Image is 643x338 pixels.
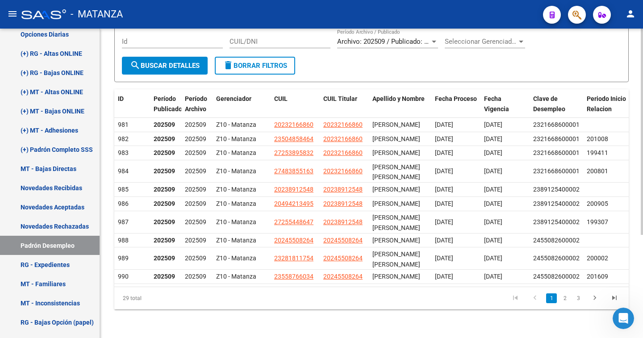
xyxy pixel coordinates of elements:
span: 2455082600002 [533,273,580,280]
span: [DATE] [484,200,502,207]
li: page 2 [558,291,572,306]
strong: 202509 [154,167,175,175]
a: 1 [546,293,557,303]
span: [DATE] [484,186,502,193]
button: Buscar Detalles [122,57,208,75]
span: [DATE] [435,237,453,244]
span: Z10 - Matanza [216,167,256,175]
span: 20238912548 [323,186,363,193]
div: 202509 [185,184,209,195]
iframe: Intercom live chat [613,308,634,329]
span: Z10 - Matanza [216,186,256,193]
span: 200905 [587,200,608,207]
span: Borrar Filtros [223,62,287,70]
span: LOPEZ ERICA YANINA [372,214,420,231]
span: 201008 [587,135,608,142]
datatable-header-cell: Clave de Desempleo [530,89,583,119]
span: Z10 - Matanza [216,200,256,207]
span: Z10 - Matanza [216,135,256,142]
span: MACIAS THIAGO IGNACIO [372,200,420,207]
a: go to previous page [526,293,543,303]
span: [DATE] [435,273,453,280]
span: CUIL Titular [323,95,357,102]
datatable-header-cell: Fecha Proceso [431,89,480,119]
span: Z10 - Matanza [216,255,256,262]
li: page 3 [572,291,585,306]
span: 985 [118,186,129,193]
div: 202509 [185,271,209,282]
span: 2321668600001 [533,135,580,142]
span: Fecha Vigencia [484,95,509,113]
span: [DATE] [484,218,502,225]
datatable-header-cell: Período Archivo [181,89,213,119]
span: CHIRINO JULIETA BELEN [372,163,420,181]
span: [DATE] [435,121,453,128]
li: page 1 [545,291,558,306]
a: go to first page [507,293,524,303]
span: 199411 [587,149,608,156]
span: 984 [118,167,129,175]
span: 986 [118,200,129,207]
span: 20232166860 [274,121,313,128]
span: 27483855163 [274,167,313,175]
strong: 202509 [154,186,175,193]
span: 27253895832 [274,149,313,156]
span: 20245508264 [323,237,363,244]
span: 987 [118,218,129,225]
mat-icon: person [625,8,636,19]
span: Archivo: 202509 / Publicado: 202508 [337,38,446,46]
span: 2455082600002 [533,255,580,262]
span: 20494213495 [274,200,313,207]
strong: 202509 [154,135,175,142]
span: 20232166860 [323,121,363,128]
span: [DATE] [484,237,502,244]
div: 202509 [185,148,209,158]
span: PONCE KARINA ESTELA [372,250,420,268]
strong: 202509 [154,200,175,207]
span: 20245508264 [323,255,363,262]
span: [DATE] [435,200,453,207]
mat-icon: search [130,60,141,71]
span: 20245508264 [274,237,313,244]
span: Z10 - Matanza [216,218,256,225]
span: 983 [118,149,129,156]
span: [DATE] [435,186,453,193]
span: Fecha Proceso [435,95,477,102]
span: 23281811754 [274,255,313,262]
a: 2 [559,293,570,303]
strong: 202509 [154,121,175,128]
span: 20238912548 [274,186,313,193]
span: 981 [118,121,129,128]
span: MACIAS JUAN RAMON [372,186,420,193]
span: Buscar Detalles [130,62,200,70]
datatable-header-cell: Apellido y Nombre [369,89,431,119]
datatable-header-cell: CUIL [271,89,320,119]
span: 200002 [587,255,608,262]
div: 202509 [185,235,209,246]
span: [DATE] [435,255,453,262]
div: 202509 [185,217,209,227]
span: Z10 - Matanza [216,237,256,244]
button: Borrar Filtros [215,57,295,75]
span: Gerenciador [216,95,251,102]
span: CUIL [274,95,288,102]
span: 20245508264 [323,273,363,280]
span: CHIRINO CAROLINA AIME [372,135,420,142]
span: 199307 [587,218,608,225]
span: 200801 [587,167,608,175]
a: go to last page [606,293,623,303]
span: 2455082600002 [533,237,580,244]
span: Z10 - Matanza [216,273,256,280]
span: [DATE] [484,255,502,262]
span: 20232166860 [323,135,363,142]
span: 990 [118,273,129,280]
span: Período Archivo [185,95,207,113]
span: 20238912548 [323,218,363,225]
strong: 202509 [154,255,175,262]
span: IRIS PAOLA ALEJANDRA [372,149,420,156]
div: 29 total [114,287,216,309]
datatable-header-cell: ID [114,89,150,119]
span: 2321668600001 [533,149,580,156]
div: 202509 [185,120,209,130]
span: Z10 - Matanza [216,149,256,156]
